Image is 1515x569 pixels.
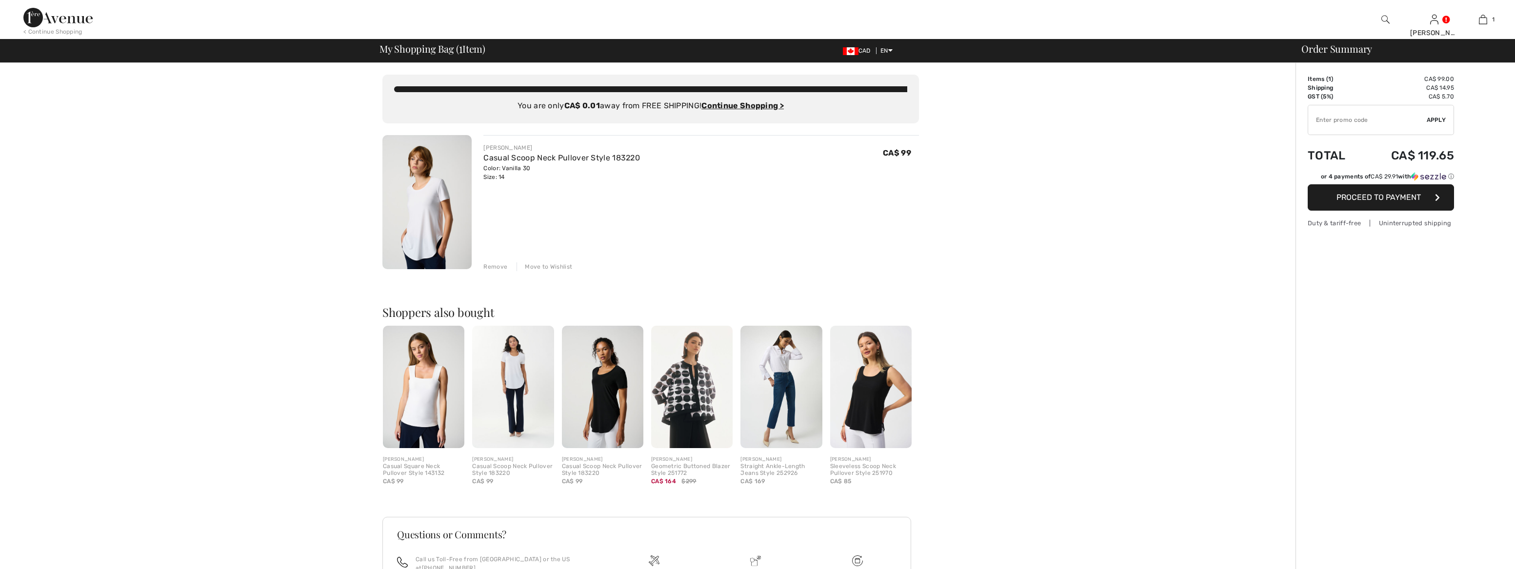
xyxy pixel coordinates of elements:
[394,100,907,112] div: You are only away from FREE SHIPPING!
[651,478,676,485] span: CA$ 164
[562,456,643,463] div: [PERSON_NAME]
[1410,28,1458,38] div: [PERSON_NAME]
[472,456,554,463] div: [PERSON_NAME]
[1308,172,1454,184] div: or 4 payments ofCA$ 29.91withSezzle Click to learn more about Sezzle
[740,456,822,463] div: [PERSON_NAME]
[1308,92,1363,101] td: GST (5%)
[852,555,863,566] img: Free shipping on orders over $99
[740,478,765,485] span: CA$ 169
[830,326,912,448] img: Sleeveless Scoop Neck Pullover Style 251970
[740,326,822,448] img: Straight Ankle-Length Jeans Style 252926
[1308,218,1454,228] div: Duty & tariff-free | Uninterrupted shipping
[830,478,852,485] span: CA$ 85
[383,326,464,448] img: Casual Square Neck Pullover Style 143132
[649,555,659,566] img: Free shipping on orders over $99
[880,47,893,54] span: EN
[562,326,643,448] img: Casual Scoop Neck Pullover Style 183220
[23,8,93,27] img: 1ère Avenue
[1363,92,1454,101] td: CA$ 5.70
[701,101,784,110] a: Continue Shopping >
[472,463,554,477] div: Casual Scoop Neck Pullover Style 183220
[23,27,82,36] div: < Continue Shopping
[459,41,462,54] span: 1
[651,326,733,448] img: Geometric Buttoned Blazer Style 251772
[830,463,912,477] div: Sleeveless Scoop Neck Pullover Style 251970
[383,478,404,485] span: CA$ 99
[383,456,464,463] div: [PERSON_NAME]
[1308,105,1427,135] input: Promo code
[562,478,583,485] span: CA$ 99
[1363,83,1454,92] td: CA$ 14.95
[1363,139,1454,172] td: CA$ 119.65
[681,477,696,486] span: $299
[1430,14,1438,25] img: My Info
[472,326,554,448] img: Casual Scoop Neck Pullover Style 183220
[1459,14,1507,25] a: 1
[472,478,493,485] span: CA$ 99
[383,463,464,477] div: Casual Square Neck Pullover Style 143132
[382,306,919,318] h2: Shoppers also bought
[1308,184,1454,211] button: Proceed to Payment
[1328,76,1331,82] span: 1
[1308,139,1363,172] td: Total
[1336,193,1421,202] span: Proceed to Payment
[1381,14,1390,25] img: search the website
[397,557,408,568] img: call
[1492,15,1495,24] span: 1
[883,148,911,157] span: CA$ 99
[1290,44,1509,54] div: Order Summary
[651,456,733,463] div: [PERSON_NAME]
[830,456,912,463] div: [PERSON_NAME]
[1411,172,1446,181] img: Sezzle
[382,135,472,269] img: Casual Scoop Neck Pullover Style 183220
[397,530,897,539] h3: Questions or Comments?
[483,164,640,181] div: Color: Vanilla 30 Size: 14
[1308,83,1363,92] td: Shipping
[1371,173,1398,180] span: CA$ 29.91
[1427,116,1446,124] span: Apply
[564,101,600,110] strong: CA$ 0.01
[562,463,643,477] div: Casual Scoop Neck Pullover Style 183220
[379,44,485,54] span: My Shopping Bag ( Item)
[483,153,640,162] a: Casual Scoop Neck Pullover Style 183220
[483,143,640,152] div: [PERSON_NAME]
[1308,75,1363,83] td: Items ( )
[1430,15,1438,24] a: Sign In
[740,463,822,477] div: Straight Ankle-Length Jeans Style 252926
[1321,172,1454,181] div: or 4 payments of with
[651,463,733,477] div: Geometric Buttoned Blazer Style 251772
[483,262,507,271] div: Remove
[1363,75,1454,83] td: CA$ 99.00
[843,47,858,55] img: Canadian Dollar
[750,555,761,566] img: Delivery is a breeze since we pay the duties!
[517,262,572,271] div: Move to Wishlist
[1479,14,1487,25] img: My Bag
[843,47,875,54] span: CAD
